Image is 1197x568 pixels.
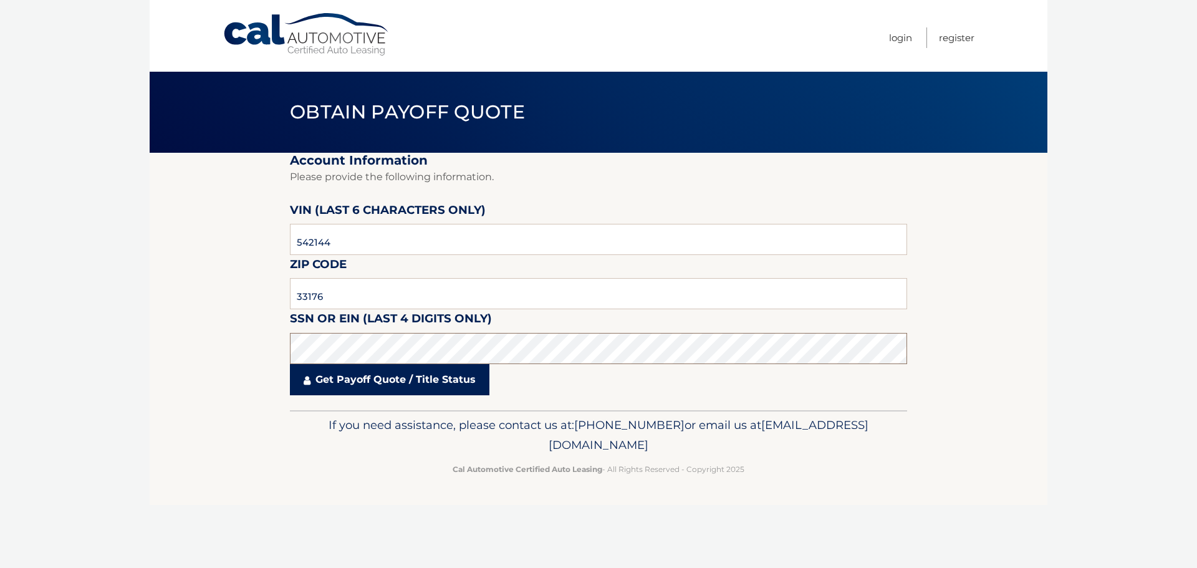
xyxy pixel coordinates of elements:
[290,168,907,186] p: Please provide the following information.
[298,463,899,476] p: - All Rights Reserved - Copyright 2025
[939,27,974,48] a: Register
[290,153,907,168] h2: Account Information
[290,201,486,224] label: VIN (last 6 characters only)
[298,415,899,455] p: If you need assistance, please contact us at: or email us at
[290,255,347,278] label: Zip Code
[290,100,525,123] span: Obtain Payoff Quote
[290,309,492,332] label: SSN or EIN (last 4 digits only)
[223,12,391,57] a: Cal Automotive
[574,418,685,432] span: [PHONE_NUMBER]
[290,364,489,395] a: Get Payoff Quote / Title Status
[453,465,602,474] strong: Cal Automotive Certified Auto Leasing
[889,27,912,48] a: Login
